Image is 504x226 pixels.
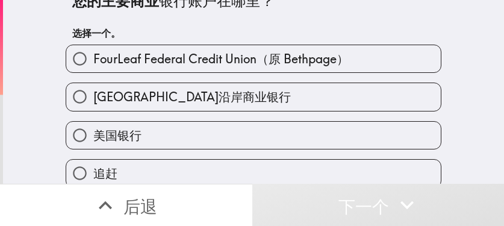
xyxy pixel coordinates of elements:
font: FourLeaf Federal Credit Union（原 Bethpage） [93,51,349,66]
button: [GEOGRAPHIC_DATA]沿岸商业银行 [66,83,441,110]
font: 选择一个。 [72,27,120,39]
button: 追赶 [66,160,441,187]
button: 美国银行 [66,122,441,149]
font: 下一个 [338,196,389,217]
font: 美国银行 [93,128,142,143]
font: 追赶 [93,166,117,181]
font: 后退 [123,196,157,217]
font: [GEOGRAPHIC_DATA]沿岸商业银行 [93,89,291,104]
button: FourLeaf Federal Credit Union（原 Bethpage） [66,45,441,72]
